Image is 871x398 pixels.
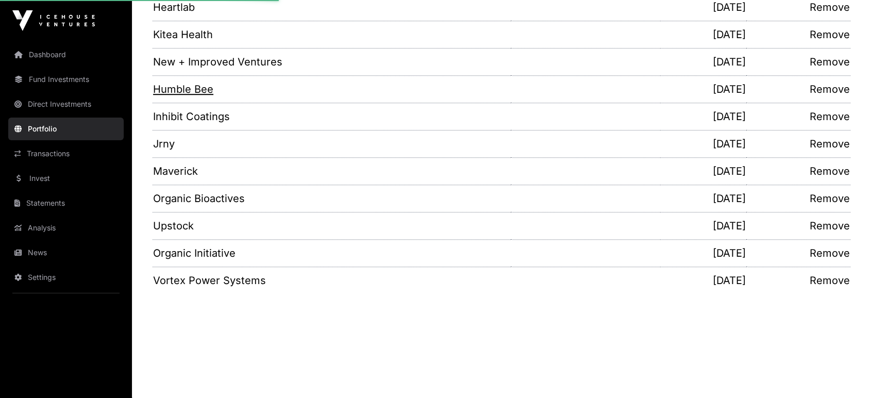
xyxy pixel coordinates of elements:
[661,27,746,42] p: [DATE]
[747,27,850,42] a: Remove
[747,164,850,178] a: Remove
[8,241,124,264] a: News
[153,82,510,96] a: Humble Bee
[8,68,124,91] a: Fund Investments
[153,219,510,233] a: Upstock
[747,109,850,124] a: Remove
[153,137,510,151] a: Jrny
[747,273,850,288] a: Remove
[747,219,850,233] a: Remove
[12,10,95,31] img: Icehouse Ventures Logo
[747,191,850,206] a: Remove
[661,246,746,260] p: [DATE]
[661,273,746,288] p: [DATE]
[8,93,124,115] a: Direct Investments
[8,266,124,289] a: Settings
[747,137,850,151] a: Remove
[153,27,510,42] a: Kitea Health
[8,192,124,214] a: Statements
[661,191,746,206] p: [DATE]
[8,43,124,66] a: Dashboard
[661,219,746,233] p: [DATE]
[153,55,510,69] a: New + Improved Ventures
[153,109,510,124] a: Inhibit Coatings
[661,55,746,69] p: [DATE]
[747,246,850,260] a: Remove
[8,167,124,190] a: Invest
[819,349,871,398] iframe: Chat Widget
[8,217,124,239] a: Analysis
[747,82,850,96] a: Remove
[8,142,124,165] a: Transactions
[153,246,510,260] a: Organic Initiative
[661,109,746,124] p: [DATE]
[153,191,510,206] a: Organic Bioactives
[661,82,746,96] p: [DATE]
[153,164,510,178] a: Maverick
[153,273,510,288] a: Vortex Power Systems
[8,118,124,140] a: Portfolio
[747,55,850,69] a: Remove
[661,164,746,178] p: [DATE]
[661,137,746,151] p: [DATE]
